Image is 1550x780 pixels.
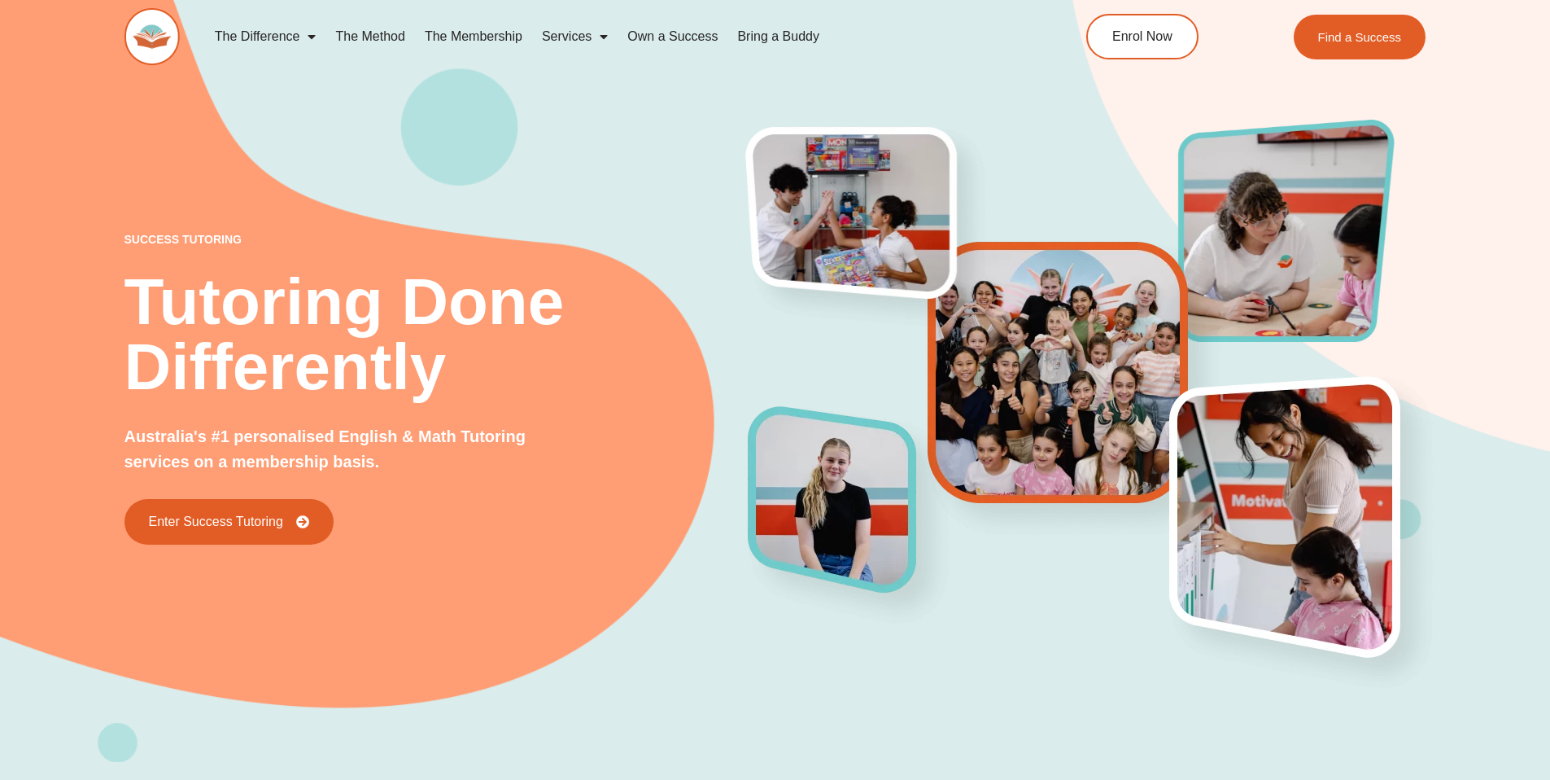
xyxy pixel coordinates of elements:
[124,424,581,475] p: Australia's #1 personalised English & Math Tutoring services on a membership basis.
[1112,30,1172,43] span: Enrol Now
[124,499,334,545] a: Enter Success Tutoring
[124,269,749,400] h2: Tutoring Done Differently
[325,18,414,55] a: The Method
[532,18,618,55] a: Services
[1086,14,1199,59] a: Enrol Now
[1294,15,1426,59] a: Find a Success
[149,515,283,528] span: Enter Success Tutoring
[205,18,1012,55] nav: Menu
[1318,31,1402,43] span: Find a Success
[727,18,829,55] a: Bring a Buddy
[124,234,749,245] p: success tutoring
[618,18,727,55] a: Own a Success
[205,18,326,55] a: The Difference
[415,18,532,55] a: The Membership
